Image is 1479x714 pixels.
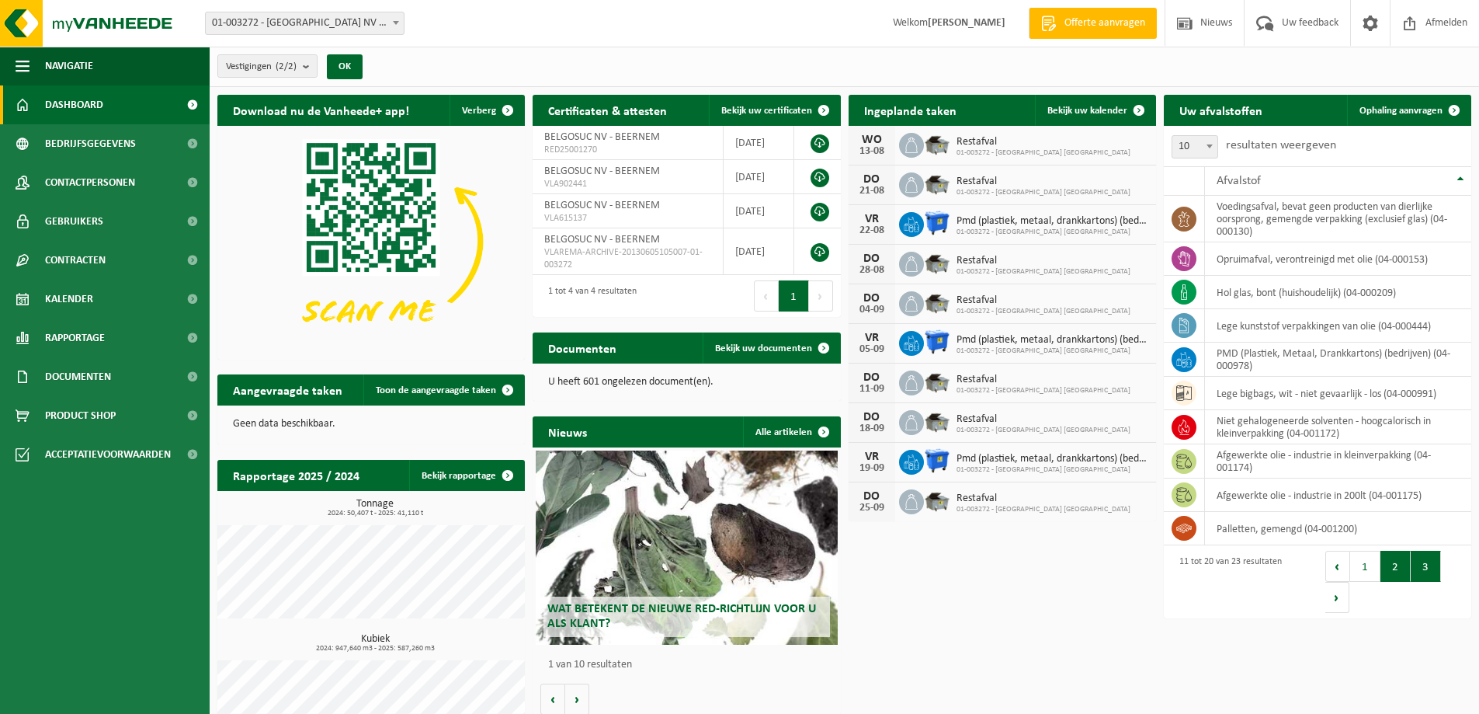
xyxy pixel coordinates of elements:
[924,249,950,276] img: WB-5000-GAL-GY-01
[1350,551,1380,582] button: 1
[1205,410,1471,444] td: niet gehalogeneerde solventen - hoogcalorisch in kleinverpakking (04-001172)
[856,186,887,197] div: 21-08
[1205,377,1471,410] td: lege bigbags, wit - niet gevaarlijk - los (04-000991)
[956,255,1130,267] span: Restafval
[703,333,839,364] a: Bekijk uw documenten
[924,368,950,395] img: WB-5000-GAL-GY-01
[956,294,1130,307] span: Restafval
[205,12,404,35] span: 01-003272 - BELGOSUC NV - BEERNEM
[956,176,1130,188] span: Restafval
[856,253,887,265] div: DO
[45,163,135,202] span: Contactpersonen
[856,371,887,384] div: DO
[956,453,1148,465] span: Pmd (plastiek, metaal, drankkartons) (bedrijven)
[856,344,887,355] div: 05-09
[956,374,1130,386] span: Restafval
[1347,95,1470,126] a: Ophaling aanvragen
[536,451,837,645] a: Wat betekent de nieuwe RED-richtlijn voor u als klant?
[544,200,660,211] span: BELGOSUC NV - BEERNEM
[856,451,887,463] div: VR
[233,419,509,430] p: Geen data beschikbaar.
[856,305,887,315] div: 04-09
[217,126,525,357] img: Download de VHEPlus App
[217,95,425,125] h2: Download nu de Vanheede+ app!
[45,202,103,241] span: Gebruikers
[856,332,887,344] div: VR
[1411,551,1441,582] button: 3
[533,416,602,447] h2: Nieuws
[544,131,660,143] span: BELGOSUC NV - BEERNEM
[217,460,375,490] h2: Rapportage 2025 / 2024
[856,213,887,225] div: VR
[779,280,809,312] button: 1
[856,292,887,305] div: DO
[544,246,711,271] span: VLAREMA-ARCHIVE-20130605105007-01-003272
[956,386,1130,395] span: 01-003272 - [GEOGRAPHIC_DATA] [GEOGRAPHIC_DATA]
[856,265,887,276] div: 28-08
[856,173,887,186] div: DO
[226,55,297,78] span: Vestigingen
[856,225,887,236] div: 22-08
[45,319,105,357] span: Rapportage
[533,333,632,363] h2: Documenten
[856,411,887,423] div: DO
[45,85,103,124] span: Dashboard
[45,124,136,163] span: Bedrijfsgegevens
[724,160,794,194] td: [DATE]
[1325,551,1350,582] button: Previous
[956,334,1148,347] span: Pmd (plastiek, metaal, drankkartons) (bedrijven)
[225,510,525,517] span: 2024: 50,407 t - 2025: 41,110 t
[544,178,711,190] span: VLA902441
[450,95,523,126] button: Verberg
[45,280,93,319] span: Kalender
[1380,551,1411,582] button: 2
[1325,582,1349,613] button: Next
[724,126,794,160] td: [DATE]
[45,241,106,280] span: Contracten
[924,170,950,197] img: WB-5000-GAL-GY-01
[709,95,839,126] a: Bekijk uw certificaten
[1061,16,1149,31] span: Offerte aanvragen
[45,357,111,396] span: Documenten
[856,134,887,146] div: WO
[924,408,950,434] img: WB-5000-GAL-GY-01
[276,61,297,71] count: (2/2)
[956,307,1130,316] span: 01-003272 - [GEOGRAPHIC_DATA] [GEOGRAPHIC_DATA]
[924,210,950,236] img: WB-1100-HPE-BE-01
[376,385,496,395] span: Toon de aangevraagde taken
[924,487,950,514] img: WB-5000-GAL-GY-01
[533,95,682,125] h2: Certificaten & attesten
[225,499,525,517] h3: Tonnage
[206,12,404,34] span: 01-003272 - BELGOSUC NV - BEERNEM
[1172,135,1218,158] span: 10
[956,465,1148,475] span: 01-003272 - [GEOGRAPHIC_DATA] [GEOGRAPHIC_DATA]
[856,503,887,514] div: 25-09
[217,374,358,405] h2: Aangevraagde taken
[217,54,318,78] button: Vestigingen(2/2)
[856,463,887,474] div: 19-09
[544,144,711,156] span: RED25001270
[409,460,523,491] a: Bekijk rapportage
[548,660,832,670] p: 1 van 10 resultaten
[1035,95,1154,126] a: Bekijk uw kalender
[1205,343,1471,377] td: PMD (Plastiek, Metaal, Drankkartons) (bedrijven) (04-000978)
[1226,139,1336,152] label: resultaten weergeven
[1205,309,1471,343] td: lege kunststof verpakkingen van olie (04-000444)
[1172,136,1217,158] span: 10
[1164,95,1278,125] h2: Uw afvalstoffen
[540,279,637,313] div: 1 tot 4 van 4 resultaten
[363,374,523,406] a: Toon de aangevraagde taken
[924,329,950,355] img: WB-1100-HPE-BE-01
[1205,512,1471,545] td: palletten, gemengd (04-001200)
[544,165,660,177] span: BELGOSUC NV - BEERNEM
[754,280,779,312] button: Previous
[724,228,794,275] td: [DATE]
[956,347,1148,356] span: 01-003272 - [GEOGRAPHIC_DATA] [GEOGRAPHIC_DATA]
[1205,242,1471,276] td: opruimafval, verontreinigd met olie (04-000153)
[956,505,1130,514] span: 01-003272 - [GEOGRAPHIC_DATA] [GEOGRAPHIC_DATA]
[856,423,887,434] div: 18-09
[1205,276,1471,309] td: hol glas, bont (huishoudelijk) (04-000209)
[724,194,794,228] td: [DATE]
[924,289,950,315] img: WB-5000-GAL-GY-01
[956,215,1148,228] span: Pmd (plastiek, metaal, drankkartons) (bedrijven)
